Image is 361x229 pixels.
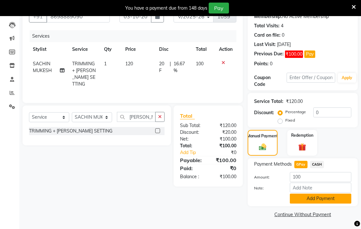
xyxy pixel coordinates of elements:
[29,42,68,57] th: Stylist
[170,60,171,74] span: |
[254,32,280,39] div: Card on file:
[254,74,287,88] div: Coupon Code
[254,109,274,116] div: Discount:
[196,61,204,67] span: 100
[310,161,324,168] span: CASH
[33,61,52,73] span: SACHIN MUKESH
[175,164,208,172] div: Paid:
[254,13,351,20] div: No Active Membership
[180,113,195,119] span: Total
[254,60,269,67] div: Points:
[249,174,285,180] label: Amount:
[338,73,356,83] button: Apply
[125,61,133,67] span: 120
[247,133,278,139] label: Manual Payment
[208,122,242,129] div: ₹120.00
[192,42,215,57] th: Total
[294,161,308,168] span: GPay
[208,136,242,142] div: ₹100.00
[155,42,192,57] th: Disc
[208,173,242,180] div: ₹100.00
[29,128,112,134] div: TRIMMING + [PERSON_NAME] SETTING
[286,98,303,105] div: ₹120.00
[257,143,269,151] img: _cash.svg
[254,41,276,48] div: Last Visit:
[175,136,208,142] div: Net:
[175,122,208,129] div: Sub Total:
[249,211,356,218] a: Continue Without Payment
[285,117,295,123] label: Fixed
[254,98,283,105] div: Service Total:
[270,60,272,67] div: 0
[175,142,208,149] div: Total:
[104,61,107,67] span: 1
[208,129,242,136] div: ₹20.00
[121,42,155,57] th: Price
[68,42,100,57] th: Service
[117,112,156,122] input: Search or Scan
[175,156,208,164] div: Payable:
[208,142,242,149] div: ₹100.00
[254,161,292,168] span: Payment Methods
[100,42,121,57] th: Qty
[290,172,351,182] input: Amount
[29,10,47,23] button: +91
[30,30,241,42] div: Services
[291,133,313,138] label: Redemption
[254,13,282,20] div: Membership:
[285,109,306,115] label: Percentage
[254,23,280,29] div: Total Visits:
[277,41,291,48] div: [DATE]
[174,60,188,74] span: 16.67 %
[175,149,214,156] a: Add Tip
[290,183,351,193] input: Add Note
[254,50,284,58] div: Previous Due:
[175,129,208,136] div: Discount:
[304,50,315,58] button: Pay
[287,73,335,83] input: Enter Offer / Coupon Code
[208,164,242,172] div: ₹0
[285,50,303,58] span: ₹100.00
[208,156,242,164] div: ₹100.00
[215,42,236,57] th: Action
[46,10,110,23] input: Search by Name/Mobile/Email/Code
[125,5,207,12] div: You have a payment due from 148 days
[282,32,284,39] div: 0
[214,149,241,156] div: ₹0
[290,194,351,204] button: Add Payment
[209,3,229,14] button: Pay
[72,61,96,87] span: TRIMMING + [PERSON_NAME] SETTING
[296,142,309,152] img: _gift.svg
[175,173,208,180] div: Balance :
[249,185,285,191] label: Note:
[281,23,283,29] div: 4
[159,60,167,74] span: 20 F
